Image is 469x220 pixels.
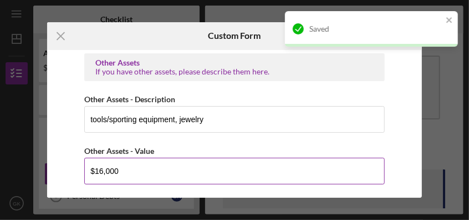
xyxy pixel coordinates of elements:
div: Other Assets [95,58,373,67]
h6: Custom Form [208,31,261,41]
button: close [446,16,453,26]
label: Other Assets - Value [84,146,154,156]
label: Other Assets - Description [84,94,175,104]
div: If you have other assets, please describe them here. [95,67,373,76]
div: Saved [309,24,442,33]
